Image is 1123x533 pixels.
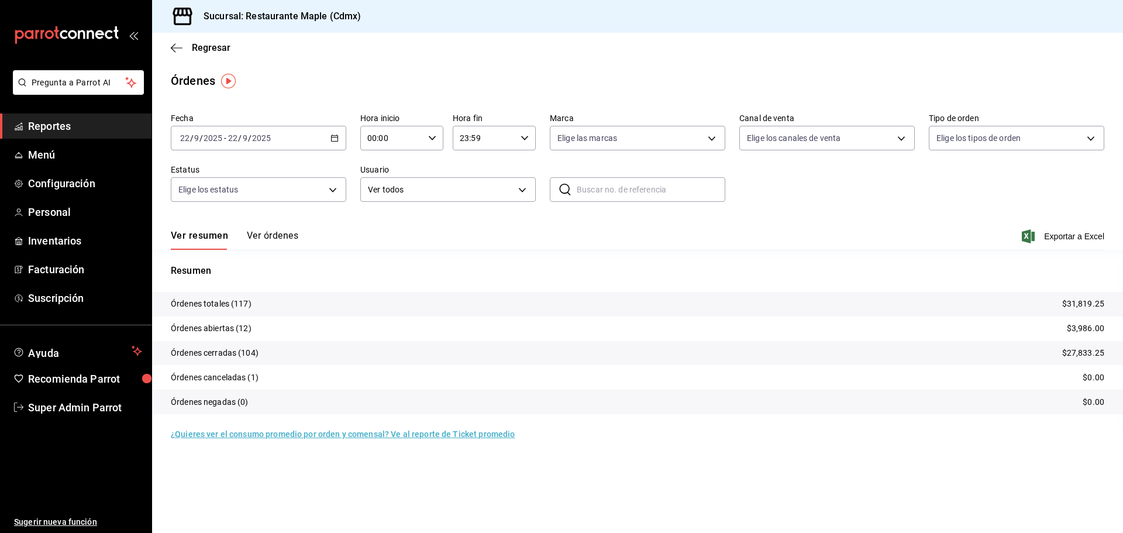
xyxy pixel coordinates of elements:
span: Elige las marcas [557,132,617,144]
label: Hora fin [453,114,536,122]
span: Sugerir nueva función [14,516,142,528]
p: Resumen [171,264,1104,278]
button: Exportar a Excel [1024,229,1104,243]
span: Regresar [192,42,230,53]
span: / [199,133,203,143]
span: Recomienda Parrot [28,371,142,387]
span: Configuración [28,176,142,191]
input: -- [180,133,190,143]
div: Órdenes [171,72,215,90]
span: Ver todos [368,184,514,196]
span: Elige los canales de venta [747,132,840,144]
input: ---- [203,133,223,143]
button: Ver resumen [171,230,228,250]
p: $31,819.25 [1062,298,1104,310]
p: Órdenes cerradas (104) [171,347,259,359]
span: Personal [28,204,142,220]
input: Buscar no. de referencia [577,178,725,201]
span: Facturación [28,262,142,277]
span: Suscripción [28,290,142,306]
a: Pregunta a Parrot AI [8,85,144,97]
span: Elige los tipos de orden [936,132,1021,144]
p: $3,986.00 [1067,322,1104,335]
span: / [248,133,252,143]
input: -- [194,133,199,143]
button: Regresar [171,42,230,53]
span: Reportes [28,118,142,134]
label: Fecha [171,114,346,122]
label: Marca [550,114,725,122]
img: Tooltip marker [221,74,236,88]
p: Órdenes negadas (0) [171,396,249,408]
p: Órdenes totales (117) [171,298,252,310]
input: -- [228,133,238,143]
button: Pregunta a Parrot AI [13,70,144,95]
span: Inventarios [28,233,142,249]
span: Pregunta a Parrot AI [32,77,126,89]
span: / [190,133,194,143]
label: Tipo de orden [929,114,1104,122]
span: Elige los estatus [178,184,238,195]
p: $0.00 [1083,372,1104,384]
p: Órdenes abiertas (12) [171,322,252,335]
label: Usuario [360,166,536,174]
a: ¿Quieres ver el consumo promedio por orden y comensal? Ve al reporte de Ticket promedio [171,429,515,439]
p: Órdenes canceladas (1) [171,372,259,384]
span: Super Admin Parrot [28,400,142,415]
span: Ayuda [28,344,127,358]
label: Canal de venta [739,114,915,122]
input: ---- [252,133,271,143]
p: $27,833.25 [1062,347,1104,359]
p: $0.00 [1083,396,1104,408]
button: Ver órdenes [247,230,298,250]
div: navigation tabs [171,230,298,250]
span: - [224,133,226,143]
span: Menú [28,147,142,163]
button: open_drawer_menu [129,30,138,40]
span: / [238,133,242,143]
label: Hora inicio [360,114,443,122]
h3: Sucursal: Restaurante Maple (Cdmx) [194,9,361,23]
label: Estatus [171,166,346,174]
input: -- [242,133,248,143]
